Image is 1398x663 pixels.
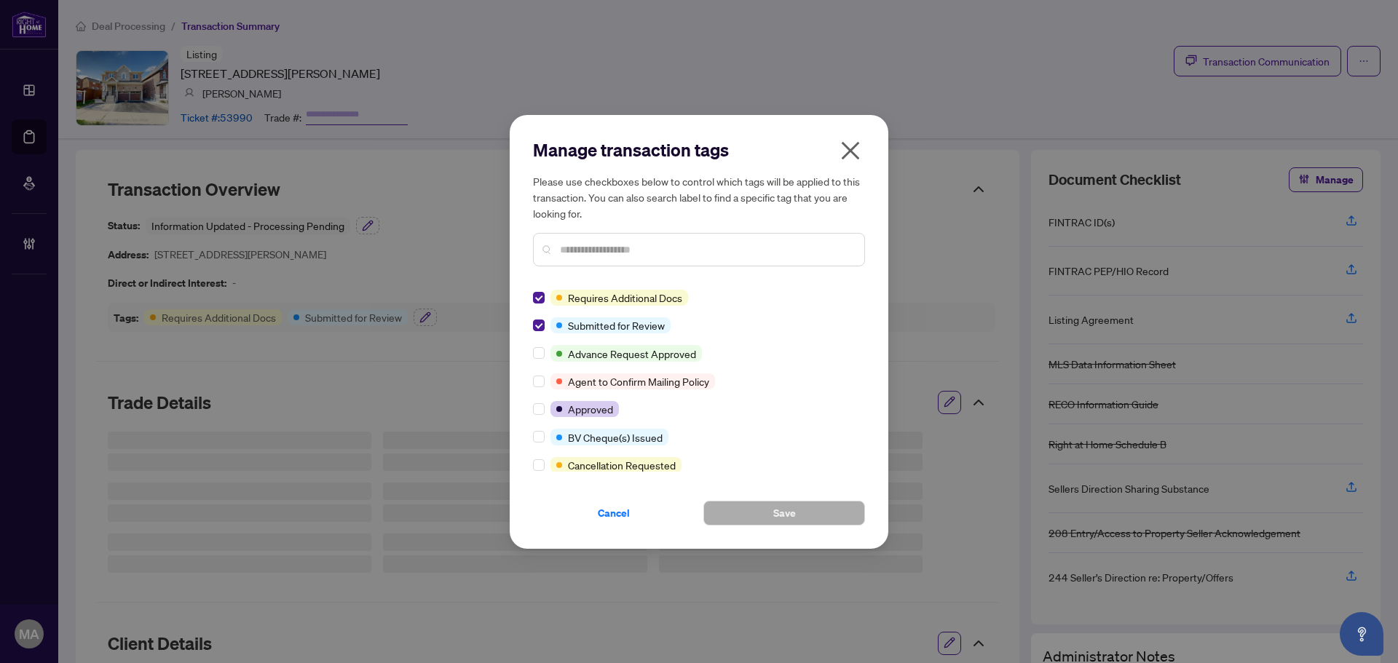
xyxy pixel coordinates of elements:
span: Advance Request Approved [568,346,696,362]
span: close [839,139,862,162]
span: Submitted for Review [568,317,665,333]
span: BV Cheque(s) Issued [568,429,663,445]
span: Cancel [598,501,630,525]
span: Cancellation Requested [568,457,676,473]
button: Open asap [1340,612,1383,656]
span: Agent to Confirm Mailing Policy [568,373,709,389]
button: Save [703,501,865,525]
button: Cancel [533,501,695,525]
h5: Please use checkboxes below to control which tags will be applied to this transaction. You can al... [533,173,865,221]
span: Requires Additional Docs [568,290,682,306]
h2: Manage transaction tags [533,138,865,162]
span: Approved [568,401,613,417]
